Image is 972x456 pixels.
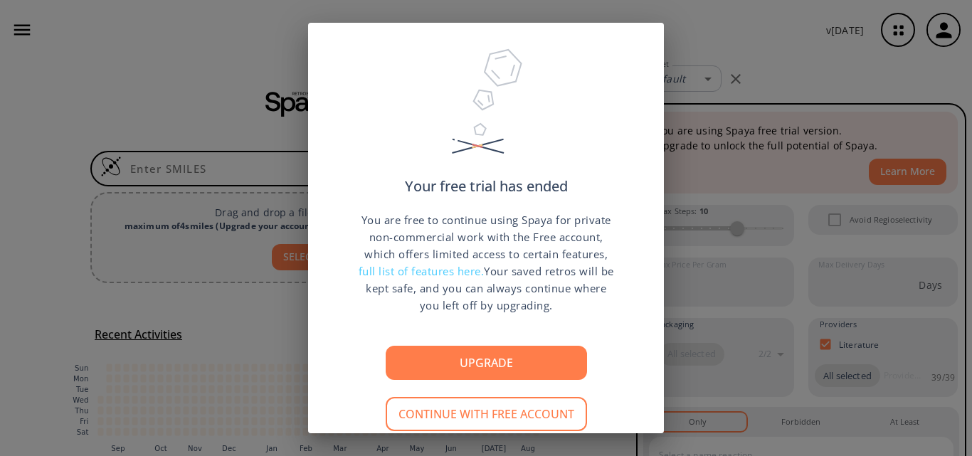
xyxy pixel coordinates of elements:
button: Continue with free account [386,397,587,431]
p: Your free trial has ended [405,179,568,193]
p: You are free to continue using Spaya for private non-commercial work with the Free account, which... [358,211,614,314]
span: full list of features here. [359,264,485,278]
button: Upgrade [386,346,587,380]
img: Trial Ended [445,44,527,179]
